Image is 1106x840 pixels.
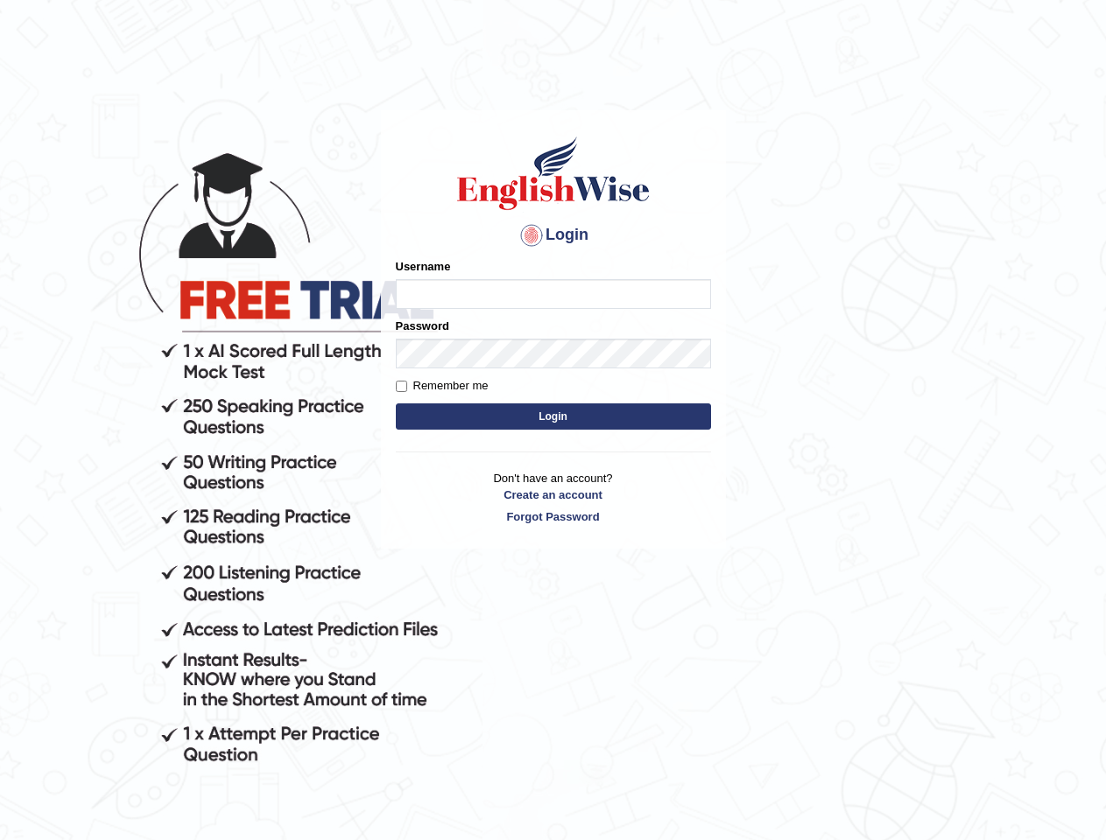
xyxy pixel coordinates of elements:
[396,486,711,503] a: Create an account
[396,403,711,430] button: Login
[396,258,451,275] label: Username
[396,221,711,249] h4: Login
[396,377,489,395] label: Remember me
[396,381,407,392] input: Remember me
[396,470,711,524] p: Don't have an account?
[396,508,711,525] a: Forgot Password
[396,318,449,334] label: Password
[454,134,653,213] img: Logo of English Wise sign in for intelligent practice with AI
